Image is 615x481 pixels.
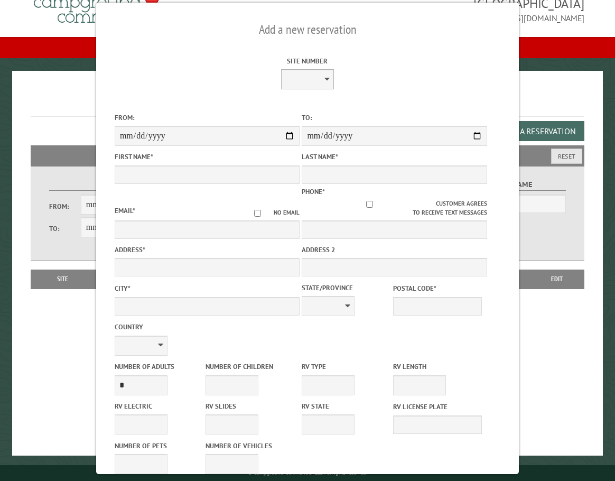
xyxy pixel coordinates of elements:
label: RV State [302,401,390,411]
label: Number of Children [206,362,294,372]
label: RV License Plate [393,402,482,412]
label: RV Electric [115,401,203,411]
th: Edit [529,270,584,289]
label: From: [49,201,81,211]
label: From: [115,113,300,123]
label: RV Length [393,362,482,372]
th: Dates [89,270,160,289]
label: Last Name [302,152,487,162]
label: Phone [302,187,325,196]
label: Address [115,245,300,255]
label: Postal Code [393,283,482,293]
button: Add a Reservation [494,121,584,141]
label: City [115,283,300,293]
input: No email [241,210,274,217]
input: Customer agrees to receive text messages [303,201,436,208]
label: Dates [49,179,176,191]
label: Country [115,322,300,332]
label: To: [302,113,487,123]
label: Number of Adults [115,362,203,372]
label: Address 2 [302,245,487,255]
h2: Filters [31,145,584,165]
label: No email [241,208,300,217]
label: RV Slides [206,401,294,411]
label: State/Province [302,283,390,293]
small: © Campground Commander LLC. All rights reserved. [248,469,367,476]
label: Number of Pets [115,441,203,451]
label: Email [115,206,135,215]
label: Site Number [215,56,400,66]
label: Number of Vehicles [206,441,294,451]
label: First Name [115,152,300,162]
th: Site [36,270,89,289]
label: To: [49,224,81,234]
label: Customer agrees to receive text messages [302,199,487,217]
h2: Add a new reservation [115,20,500,40]
button: Reset [551,149,582,164]
h1: Reservations [31,88,584,117]
label: RV Type [302,362,390,372]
